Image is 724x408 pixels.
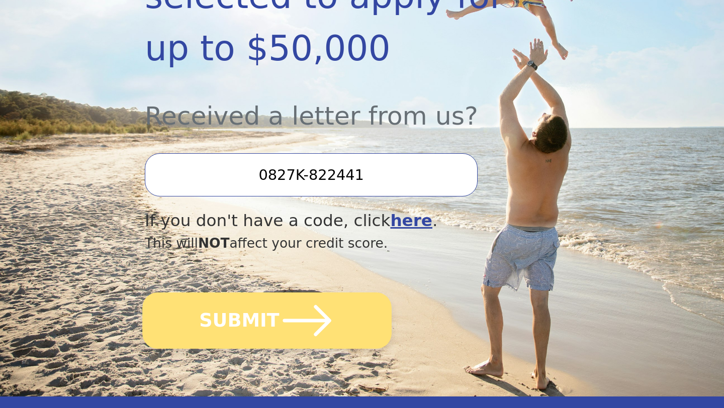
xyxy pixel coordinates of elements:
[145,153,478,196] input: Enter your Offer Code:
[145,233,514,253] div: This will affect your credit score.
[142,292,392,349] button: SUBMIT
[198,235,230,251] span: NOT
[145,74,514,135] div: Received a letter from us?
[145,209,514,233] div: If you don't have a code, click .
[390,211,432,230] a: here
